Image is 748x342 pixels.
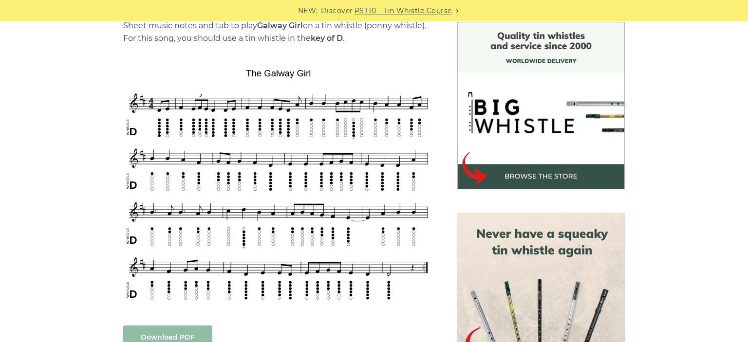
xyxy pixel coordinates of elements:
span: Discover [321,5,353,17]
strong: Galway Girl [257,21,303,30]
img: BigWhistle Tin Whistle Store [457,22,625,189]
a: PST10 - Tin Whistle Course [355,5,452,17]
span: NEW: [298,5,318,17]
strong: key of D [311,34,343,43]
img: The Galway Girl Tin Whistle Tab & Sheet Music [123,65,434,306]
p: Sheet music notes and tab to play on a tin whistle (penny whistle). For this song, you should use... [123,19,434,45]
